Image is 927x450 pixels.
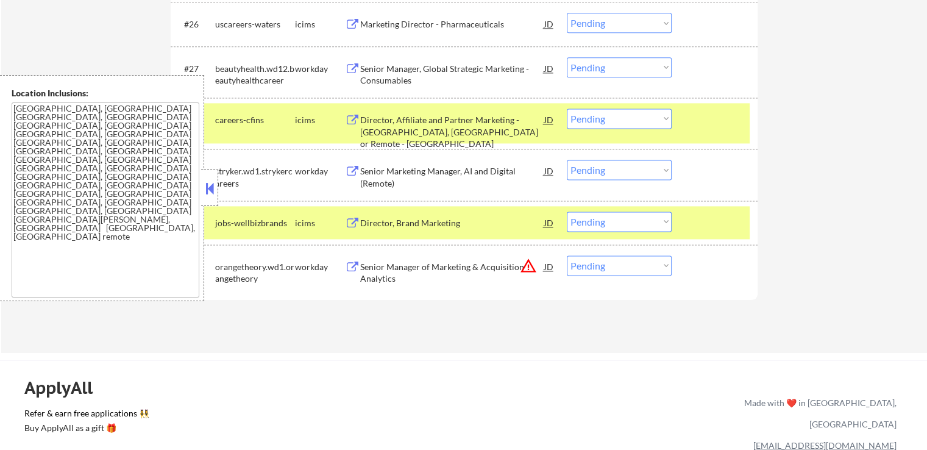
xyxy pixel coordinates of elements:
div: #27 [184,63,205,75]
div: careers-cfins [215,114,295,126]
div: Made with ❤️ in [GEOGRAPHIC_DATA], [GEOGRAPHIC_DATA] [739,392,897,435]
div: icims [295,114,345,126]
div: uscareers-waters [215,18,295,30]
div: ApplyAll [24,377,107,398]
div: Location Inclusions: [12,87,199,99]
div: workday [295,261,345,273]
div: orangetheory.wd1.orangetheory [215,261,295,285]
div: JD [543,13,555,35]
div: JD [543,57,555,79]
div: icims [295,18,345,30]
div: workday [295,165,345,177]
div: Director, Affiliate and Partner Marketing - [GEOGRAPHIC_DATA], [GEOGRAPHIC_DATA] or Remote - [GEO... [360,114,544,150]
div: Senior Manager of Marketing & Acquisition Analytics [360,261,544,285]
div: JD [543,255,555,277]
div: Marketing Director - Pharmaceuticals [360,18,544,30]
div: Senior Marketing Manager, AI and Digital (Remote) [360,165,544,189]
div: icims [295,217,345,229]
button: warning_amber [520,257,537,274]
div: stryker.wd1.strykercareers [215,165,295,189]
div: workday [295,63,345,75]
div: #26 [184,18,205,30]
div: jobs-wellbizbrands [215,217,295,229]
a: Refer & earn free applications 👯‍♀️ [24,409,489,422]
div: Senior Manager, Global Strategic Marketing - Consumables [360,63,544,87]
div: JD [543,160,555,182]
div: Director, Brand Marketing [360,217,544,229]
a: Buy ApplyAll as a gift 🎁 [24,422,146,437]
div: Buy ApplyAll as a gift 🎁 [24,424,146,432]
div: JD [543,212,555,234]
div: JD [543,109,555,130]
div: beautyhealth.wd12.beautyhealthcareer [215,63,295,87]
